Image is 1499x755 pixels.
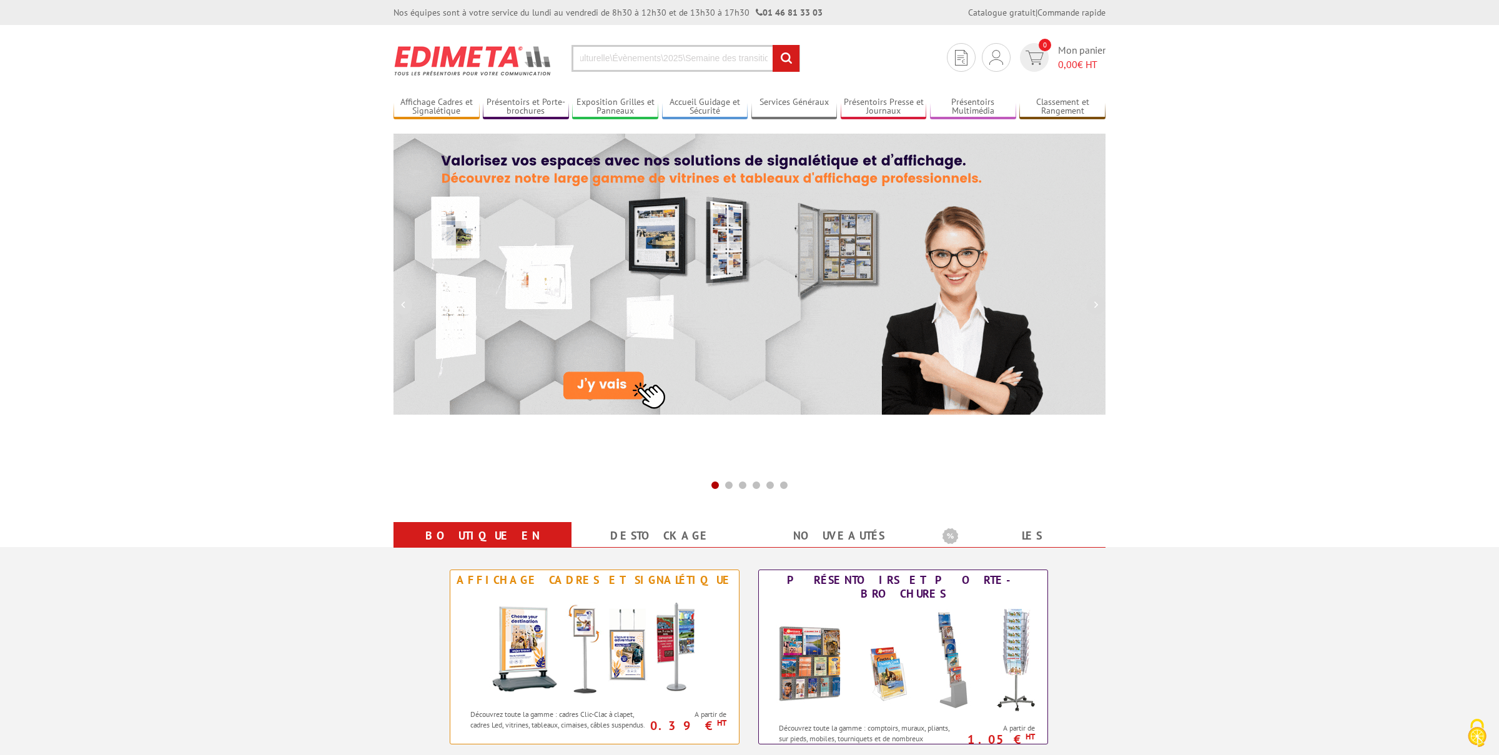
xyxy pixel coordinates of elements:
[572,97,658,117] a: Exposition Grilles et Panneaux
[393,97,480,117] a: Affichage Cadres et Signalétique
[968,6,1106,19] div: |
[779,723,957,754] p: Découvrez toute la gamme : comptoirs, muraux, pliants, sur pieds, mobiles, tourniquets et de nomb...
[751,97,838,117] a: Services Généraux
[1462,718,1493,749] img: Cookies (fenêtre modale)
[646,722,726,729] p: 0.39 €
[942,525,1091,570] a: Les promotions
[393,37,553,84] img: Présentoir, panneau, stand - Edimeta - PLV, affichage, mobilier bureau, entreprise
[841,97,927,117] a: Présentoirs Presse et Journaux
[1039,39,1051,51] span: 0
[1019,97,1106,117] a: Classement et Rangement
[408,525,557,570] a: Boutique en ligne
[942,525,1099,550] b: Les promotions
[989,50,1003,65] img: devis rapide
[483,97,569,117] a: Présentoirs et Porte-brochures
[453,573,736,587] div: Affichage Cadres et Signalétique
[930,97,1016,117] a: Présentoirs Multimédia
[1037,7,1106,18] a: Commande rapide
[662,97,748,117] a: Accueil Guidage et Sécurité
[1017,43,1106,72] a: devis rapide 0 Mon panier 0,00€ HT
[955,50,967,66] img: devis rapide
[961,723,1035,733] span: A partir de
[717,718,726,728] sup: HT
[450,570,740,744] a: Affichage Cadres et Signalétique Affichage Cadres et Signalétique Découvrez toute la gamme : cadr...
[1455,713,1499,755] button: Cookies (fenêtre modale)
[968,7,1036,18] a: Catalogue gratuit
[758,570,1048,744] a: Présentoirs et Porte-brochures Présentoirs et Porte-brochures Découvrez toute la gamme : comptoir...
[1026,731,1035,742] sup: HT
[470,709,648,730] p: Découvrez toute la gamme : cadres Clic-Clac à clapet, cadres Led, vitrines, tableaux, cimaises, c...
[766,604,1041,716] img: Présentoirs et Porte-brochures
[652,709,726,719] span: A partir de
[1058,58,1077,71] span: 0,00
[1058,43,1106,72] span: Mon panier
[764,525,913,547] a: nouveautés
[571,45,800,72] input: Rechercher un produit ou une référence...
[773,45,799,72] input: rechercher
[1026,51,1044,65] img: devis rapide
[1058,57,1106,72] span: € HT
[479,590,710,703] img: Affichage Cadres et Signalétique
[756,7,823,18] strong: 01 46 81 33 03
[586,525,735,547] a: Destockage
[762,573,1044,601] div: Présentoirs et Porte-brochures
[393,6,823,19] div: Nos équipes sont à votre service du lundi au vendredi de 8h30 à 12h30 et de 13h30 à 17h30
[954,736,1035,743] p: 1.05 €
